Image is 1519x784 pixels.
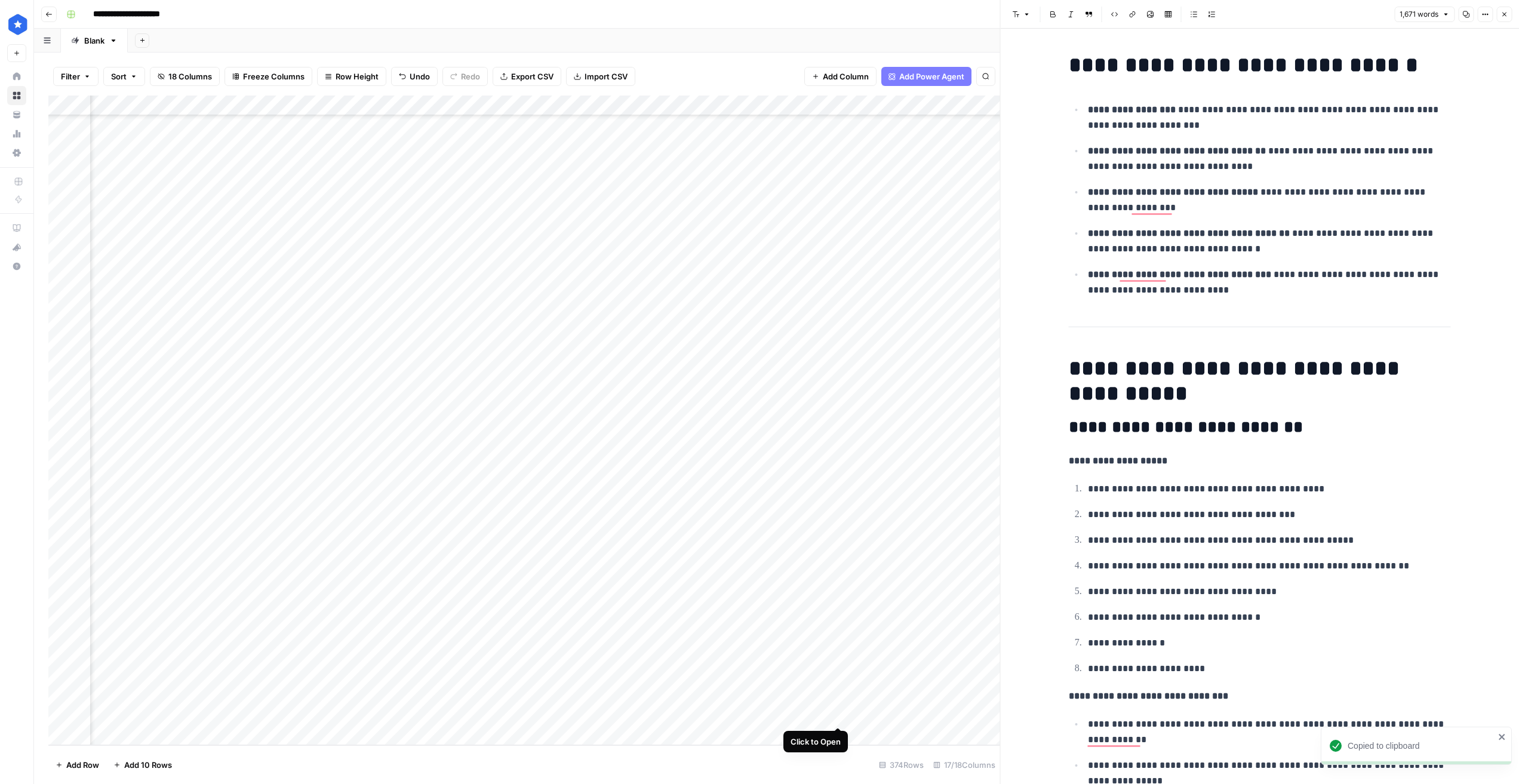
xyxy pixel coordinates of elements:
span: Row Height [336,70,379,82]
div: 374 Rows [874,755,928,774]
span: Redo [461,70,480,82]
span: Filter [61,70,80,82]
div: Copied to clipboard [1348,740,1495,752]
button: Redo [442,67,488,86]
button: close [1498,732,1506,742]
button: 1,671 words [1394,7,1455,22]
div: 17/18 Columns [928,755,1000,774]
button: 18 Columns [150,67,220,86]
button: Workspace: ConsumerAffairs [7,10,26,39]
a: AirOps Academy [7,219,26,238]
a: Settings [7,143,26,162]
button: Undo [391,67,438,86]
span: 1,671 words [1400,9,1438,20]
button: Help + Support [7,257,26,276]
button: Filter [53,67,99,86]
span: Add Row [66,759,99,771]
button: Import CSV [566,67,635,86]
div: Blank [84,35,104,47]
span: 18 Columns [168,70,212,82]
button: Add Power Agent [881,67,971,86]
button: Add 10 Rows [106,755,179,774]
span: Add 10 Rows [124,759,172,771]
div: What's new? [8,238,26,256]
span: Export CSV [511,70,554,82]
a: Your Data [7,105,26,124]
a: Home [7,67,26,86]
span: Sort [111,70,127,82]
a: Browse [7,86,26,105]
button: Add Row [48,755,106,774]
button: Add Column [804,67,877,86]
button: Freeze Columns [225,67,312,86]
img: ConsumerAffairs Logo [7,14,29,35]
span: Freeze Columns [243,70,305,82]
button: Export CSV [493,67,561,86]
span: Import CSV [585,70,628,82]
span: Undo [410,70,430,82]
button: Sort [103,67,145,86]
a: Blank [61,29,128,53]
a: Usage [7,124,26,143]
span: Add Column [823,70,869,82]
button: What's new? [7,238,26,257]
span: Add Power Agent [899,70,964,82]
button: Row Height [317,67,386,86]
